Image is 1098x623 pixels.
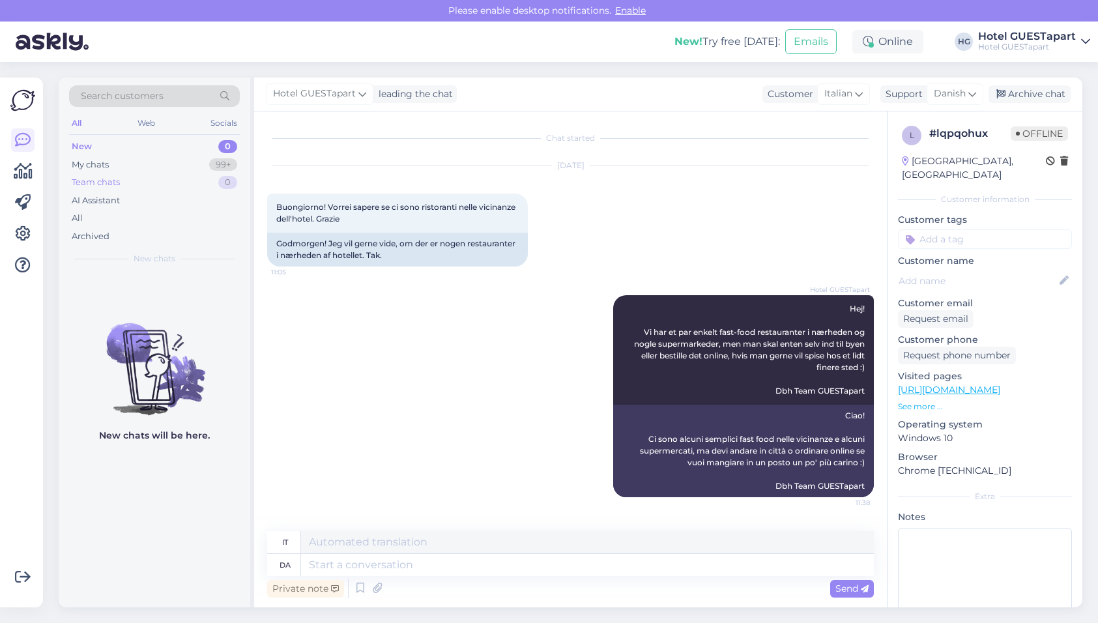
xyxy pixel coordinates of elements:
[898,384,1000,396] a: [URL][DOMAIN_NAME]
[898,254,1072,268] p: Customer name
[929,126,1011,141] div: # lqpqohux
[955,33,973,51] div: HG
[271,267,320,277] span: 11:05
[898,431,1072,445] p: Windows 10
[898,347,1016,364] div: Request phone number
[282,531,288,553] div: it
[898,450,1072,464] p: Browser
[1011,126,1068,141] span: Offline
[72,230,109,243] div: Archived
[267,580,344,598] div: Private note
[72,194,120,207] div: AI Assistant
[824,87,852,101] span: Italian
[899,274,1057,288] input: Add name
[267,233,528,267] div: Godmorgen! Jeg vil gerne vide, om der er nogen restauranter i nærheden af hotellet. Tak.
[267,160,874,171] div: [DATE]
[785,29,837,54] button: Emails
[978,31,1076,42] div: Hotel GUESTapart
[978,42,1076,52] div: Hotel GUESTapart
[898,310,974,328] div: Request email
[208,115,240,132] div: Socials
[135,115,158,132] div: Web
[69,115,84,132] div: All
[273,87,356,101] span: Hotel GUESTapart
[898,464,1072,478] p: Chrome [TECHNICAL_ID]
[898,297,1072,310] p: Customer email
[898,194,1072,205] div: Customer information
[59,300,250,417] img: No chats
[218,176,237,189] div: 0
[276,202,517,224] span: Buongiorno! Vorrei sapere se ci sono ristoranti nelle vicinanze dell'hotel. Grazie
[674,34,780,50] div: Try free [DATE]:
[72,212,83,225] div: All
[978,31,1090,52] a: Hotel GUESTapartHotel GUESTapart
[762,87,813,101] div: Customer
[613,405,874,497] div: Ciao! Ci sono alcuni semplici fast food nelle vicinanze e alcuni supermercati, ma devi andare in ...
[99,429,210,442] p: New chats will be here.
[280,554,291,576] div: da
[821,498,870,508] span: 11:38
[934,87,966,101] span: Danish
[10,88,35,113] img: Askly Logo
[898,491,1072,502] div: Extra
[898,333,1072,347] p: Customer phone
[852,30,923,53] div: Online
[880,87,923,101] div: Support
[134,253,175,265] span: New chats
[674,35,702,48] b: New!
[910,130,914,140] span: l
[898,401,1072,413] p: See more ...
[611,5,650,16] span: Enable
[81,89,164,103] span: Search customers
[898,213,1072,227] p: Customer tags
[898,510,1072,524] p: Notes
[373,87,453,101] div: leading the chat
[902,154,1046,182] div: [GEOGRAPHIC_DATA], [GEOGRAPHIC_DATA]
[72,158,109,171] div: My chats
[209,158,237,171] div: 99+
[989,85,1071,103] div: Archive chat
[72,140,92,153] div: New
[218,140,237,153] div: 0
[72,176,120,189] div: Team chats
[898,229,1072,249] input: Add a tag
[898,418,1072,431] p: Operating system
[835,583,869,594] span: Send
[267,132,874,144] div: Chat started
[898,369,1072,383] p: Visited pages
[810,285,870,295] span: Hotel GUESTapart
